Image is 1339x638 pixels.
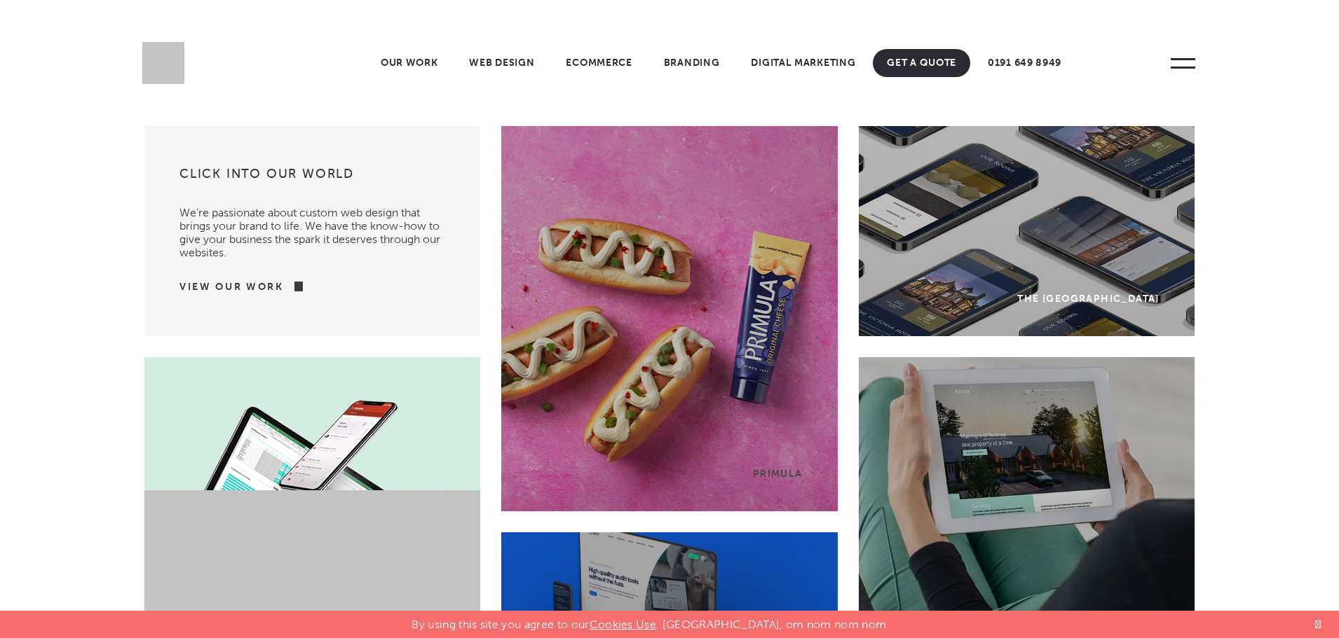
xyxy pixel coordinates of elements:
a: View Our Work [179,280,284,294]
a: Primula [501,126,837,511]
img: Sleeky Web Design Newcastle [142,42,184,84]
div: Primula [753,468,803,480]
a: 0191 649 8949 [974,49,1075,77]
a: Our Work [367,49,452,77]
div: The [GEOGRAPHIC_DATA] [1017,293,1159,305]
a: Cookies Use [590,618,657,631]
h3: Click into our world [179,165,445,192]
p: By using this site you agree to our . [GEOGRAPHIC_DATA], om nom nom nom [412,611,886,631]
p: We’re passionate about custom web design that brings your brand to life. We have the know-how to ... [179,192,445,259]
a: Get A Quote [873,49,970,77]
a: Ecommerce [552,49,646,77]
a: Digital Marketing [737,49,869,77]
a: The [GEOGRAPHIC_DATA] [859,126,1195,336]
img: arrow [284,282,303,291]
a: Web Design [455,49,548,77]
a: Branding [650,49,734,77]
